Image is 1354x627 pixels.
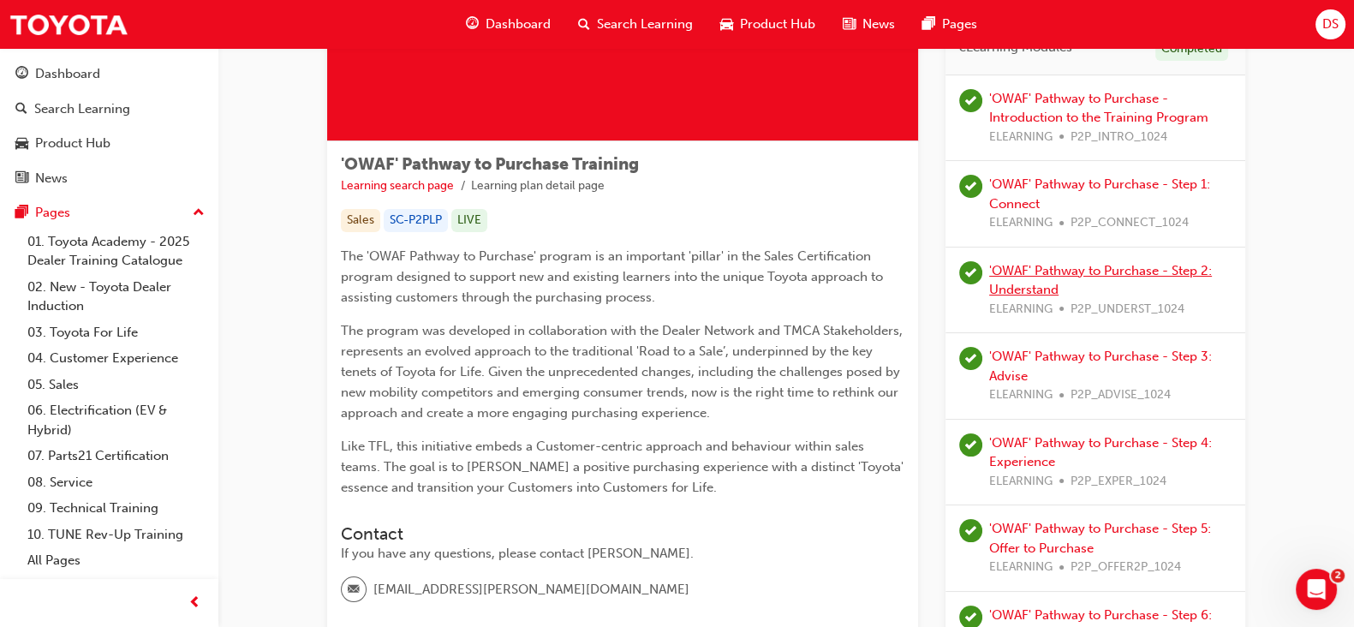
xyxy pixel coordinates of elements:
[740,15,815,34] span: Product Hub
[909,7,991,42] a: pages-iconPages
[959,175,982,198] span: learningRecordVerb_PASS-icon
[15,171,28,187] span: news-icon
[564,7,707,42] a: search-iconSearch Learning
[989,385,1053,405] span: ELEARNING
[21,443,212,469] a: 07. Parts21 Certification
[193,202,205,224] span: up-icon
[384,209,448,232] div: SC-P2PLP
[452,7,564,42] a: guage-iconDashboard
[989,91,1208,126] a: 'OWAF' Pathway to Purchase - Introduction to the Training Program
[942,15,977,34] span: Pages
[21,319,212,346] a: 03. Toyota For Life
[959,347,982,370] span: learningRecordVerb_PASS-icon
[989,128,1053,147] span: ELEARNING
[35,203,70,223] div: Pages
[466,14,479,35] span: guage-icon
[1322,15,1339,34] span: DS
[843,14,856,35] span: news-icon
[9,5,128,44] img: Trak
[21,372,212,398] a: 05. Sales
[486,15,551,34] span: Dashboard
[21,495,212,522] a: 09. Technical Training
[1071,128,1167,147] span: P2P_INTRO_1024
[188,593,201,614] span: prev-icon
[597,15,693,34] span: Search Learning
[7,93,212,125] a: Search Learning
[1071,472,1166,492] span: P2P_EXPER_1024
[341,544,904,564] div: If you have any questions, please contact [PERSON_NAME].
[35,64,100,84] div: Dashboard
[7,197,212,229] button: Pages
[1071,300,1184,319] span: P2P_UNDERST_1024
[1071,385,1171,405] span: P2P_ADVISE_1024
[341,439,907,495] span: Like TFL, this initiative embeds a Customer-centric approach and behaviour within sales teams. Th...
[707,7,829,42] a: car-iconProduct Hub
[7,128,212,159] a: Product Hub
[959,519,982,542] span: learningRecordVerb_PASS-icon
[471,176,605,196] li: Learning plan detail page
[15,206,28,221] span: pages-icon
[21,469,212,496] a: 08. Service
[1331,569,1345,582] span: 2
[989,521,1211,556] a: 'OWAF' Pathway to Purchase - Step 5: Offer to Purchase
[341,323,906,421] span: The program was developed in collaboration with the Dealer Network and TMCA Stakeholders, represe...
[341,209,380,232] div: Sales
[341,178,454,193] a: Learning search page
[21,345,212,372] a: 04. Customer Experience
[7,58,212,90] a: Dashboard
[989,263,1212,298] a: 'OWAF' Pathway to Purchase - Step 2: Understand
[7,163,212,194] a: News
[989,435,1212,470] a: 'OWAF' Pathway to Purchase - Step 4: Experience
[451,209,487,232] div: LIVE
[341,524,904,544] h3: Contact
[720,14,733,35] span: car-icon
[21,547,212,574] a: All Pages
[35,134,110,153] div: Product Hub
[34,99,130,119] div: Search Learning
[1071,213,1189,233] span: P2P_CONNECT_1024
[989,213,1053,233] span: ELEARNING
[21,274,212,319] a: 02. New - Toyota Dealer Induction
[959,433,982,457] span: learningRecordVerb_PASS-icon
[348,579,360,601] span: email-icon
[15,102,27,117] span: search-icon
[7,55,212,197] button: DashboardSearch LearningProduct HubNews
[341,248,886,305] span: The 'OWAF Pathway to Purchase' program is an important 'pillar' in the Sales Certification progra...
[989,300,1053,319] span: ELEARNING
[829,7,909,42] a: news-iconNews
[959,89,982,112] span: learningRecordVerb_COMPLETE-icon
[1296,569,1337,610] iframe: Intercom live chat
[989,176,1210,212] a: 'OWAF' Pathway to Purchase - Step 1: Connect
[1155,38,1228,61] div: Completed
[373,580,689,600] span: [EMAIL_ADDRESS][PERSON_NAME][DOMAIN_NAME]
[341,154,639,174] span: 'OWAF' Pathway to Purchase Training
[15,136,28,152] span: car-icon
[862,15,895,34] span: News
[959,261,982,284] span: learningRecordVerb_PASS-icon
[35,169,68,188] div: News
[1071,558,1181,577] span: P2P_OFFER2P_1024
[922,14,935,35] span: pages-icon
[989,558,1053,577] span: ELEARNING
[21,229,212,274] a: 01. Toyota Academy - 2025 Dealer Training Catalogue
[21,522,212,548] a: 10. TUNE Rev-Up Training
[989,472,1053,492] span: ELEARNING
[578,14,590,35] span: search-icon
[21,397,212,443] a: 06. Electrification (EV & Hybrid)
[15,67,28,82] span: guage-icon
[989,349,1212,384] a: 'OWAF' Pathway to Purchase - Step 3: Advise
[1315,9,1345,39] button: DS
